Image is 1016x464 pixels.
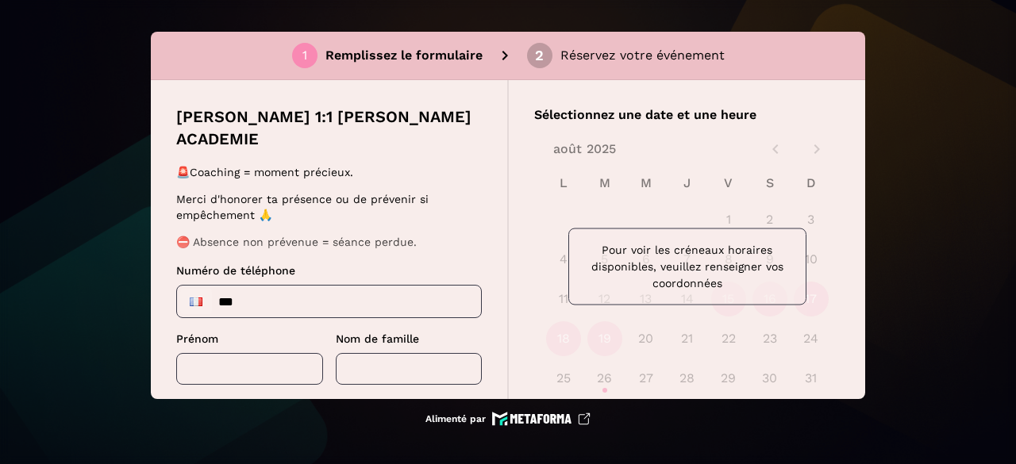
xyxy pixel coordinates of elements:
font: Réservez votre événement [560,48,725,63]
font: 2 [535,47,544,63]
font: 1 [302,48,307,63]
font: Nom de famille [336,332,419,345]
font: 🚨Coaching = moment précieux. [176,166,353,178]
font: ⛔ Absence non prévenue = séance perdue. [176,236,417,248]
font: Sélectionnez une date et une heure [534,107,756,122]
font: Prénom [176,332,218,345]
font: Merci d'honorer ta présence ou de prévenir si empêchement 🙏 [176,193,429,221]
div: France : + 33 [180,289,212,314]
font: Numéro de téléphone [176,264,295,277]
font: Remplissez le formulaire [325,48,483,63]
font: Pour voir les créneaux horaires disponibles, veuillez renseigner vos coordonnées [591,244,783,290]
font: Alimenté par [425,413,486,424]
a: Alimenté par [425,412,591,426]
font: [PERSON_NAME] 1:1 [PERSON_NAME] ACADEMIE [176,107,471,148]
